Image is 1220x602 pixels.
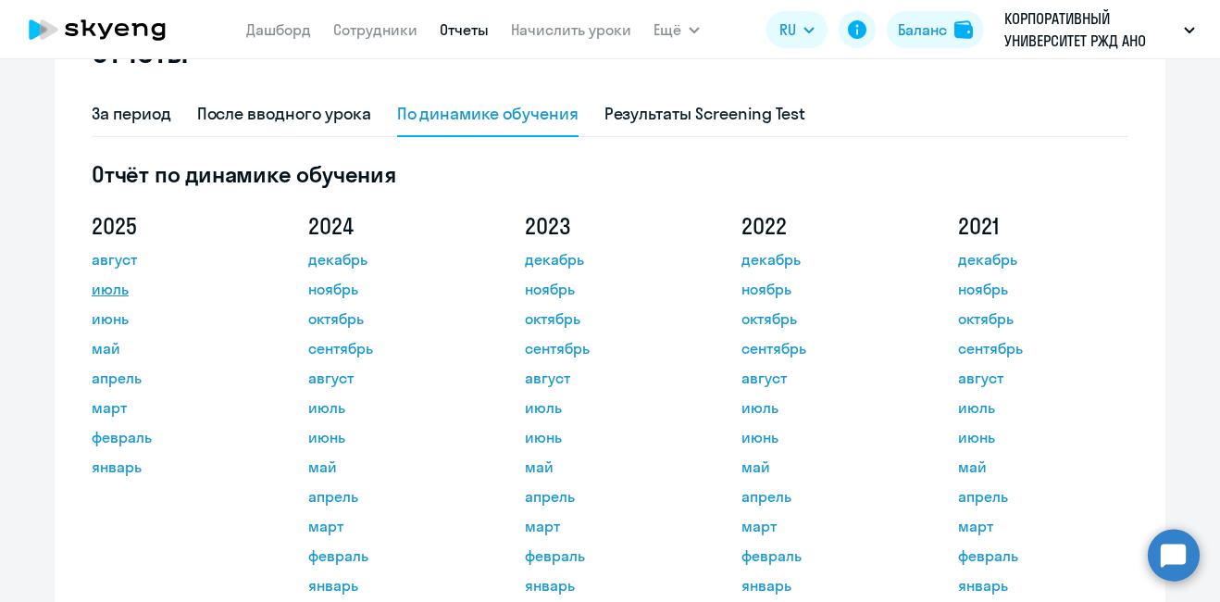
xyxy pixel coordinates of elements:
a: август [958,367,1125,389]
a: февраль [958,545,1125,567]
a: октябрь [308,307,475,330]
a: март [525,515,691,537]
div: За период [92,102,171,126]
a: август [92,248,258,270]
a: июль [308,396,475,419]
a: май [741,456,908,478]
div: Баланс [898,19,947,41]
div: По динамике обучения [397,102,579,126]
a: август [741,367,908,389]
a: март [308,515,475,537]
a: апрель [92,367,258,389]
a: ноябрь [958,278,1125,300]
h5: 2025 [92,211,258,241]
a: июнь [741,426,908,448]
a: сентябрь [525,337,691,359]
a: июнь [92,307,258,330]
a: февраль [308,545,475,567]
a: май [525,456,691,478]
a: январь [308,574,475,596]
a: апрель [741,485,908,508]
a: июль [525,396,691,419]
button: Балансbalance [887,11,984,48]
a: январь [741,574,908,596]
h5: Отчёт по динамике обучения [92,159,1128,189]
a: сентябрь [958,337,1125,359]
p: КОРПОРАТИВНЫЙ УНИВЕРСИТЕТ РЖД АНО ДПО, RZD (РЖД)/ Российские железные дороги ООО_ KAM [1004,7,1176,52]
a: декабрь [958,248,1125,270]
a: май [958,456,1125,478]
a: Начислить уроки [511,20,631,39]
img: balance [954,20,973,39]
h5: 2021 [958,211,1125,241]
a: февраль [741,545,908,567]
h5: 2022 [741,211,908,241]
a: октябрь [958,307,1125,330]
a: март [958,515,1125,537]
a: ноябрь [308,278,475,300]
a: январь [525,574,691,596]
a: январь [958,574,1125,596]
div: После вводного урока [197,102,371,126]
a: июнь [958,426,1125,448]
a: май [308,456,475,478]
a: июль [741,396,908,419]
a: июнь [525,426,691,448]
a: март [92,396,258,419]
a: сентябрь [308,337,475,359]
a: декабрь [308,248,475,270]
span: Ещё [654,19,681,41]
a: март [741,515,908,537]
a: октябрь [741,307,908,330]
a: февраль [525,545,691,567]
a: ноябрь [741,278,908,300]
a: май [92,337,258,359]
a: апрель [525,485,691,508]
a: февраль [92,426,258,448]
a: Дашборд [246,20,311,39]
button: Ещё [654,11,700,48]
a: октябрь [525,307,691,330]
button: RU [766,11,828,48]
a: апрель [308,485,475,508]
a: июнь [308,426,475,448]
a: декабрь [741,248,908,270]
a: Сотрудники [333,20,417,39]
a: январь [92,456,258,478]
a: Отчеты [440,20,489,39]
div: Результаты Screening Test [604,102,806,126]
a: август [308,367,475,389]
a: июль [92,278,258,300]
h5: 2024 [308,211,475,241]
button: КОРПОРАТИВНЫЙ УНИВЕРСИТЕТ РЖД АНО ДПО, RZD (РЖД)/ Российские железные дороги ООО_ KAM [995,7,1204,52]
a: ноябрь [525,278,691,300]
a: август [525,367,691,389]
a: декабрь [525,248,691,270]
a: сентябрь [741,337,908,359]
h5: 2023 [525,211,691,241]
a: июль [958,396,1125,419]
a: апрель [958,485,1125,508]
span: RU [779,19,796,41]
